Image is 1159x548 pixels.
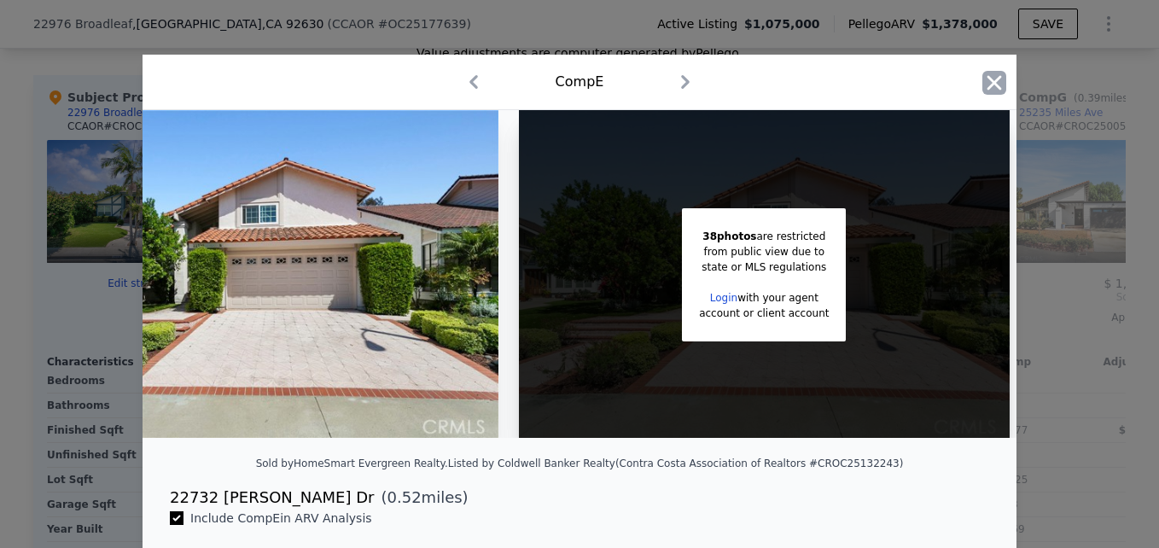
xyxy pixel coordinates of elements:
[448,458,904,469] div: Listed by Coldwell Banker Realty (Contra Costa Association of Realtors #CROC25132243)
[387,488,422,506] span: 0.52
[170,486,374,510] div: 22732 [PERSON_NAME] Dr
[256,458,448,469] div: Sold by HomeSmart Evergreen Realty .
[710,292,737,304] a: Login
[7,110,498,438] img: Property Img
[702,230,756,242] span: 38 photos
[183,511,379,525] span: Include Comp E in ARV Analysis
[699,244,829,259] div: from public view due to
[699,259,829,275] div: state or MLS regulations
[374,486,468,510] span: ( miles)
[556,72,604,92] div: Comp E
[699,229,829,244] div: are restricted
[737,292,818,304] span: with your agent
[699,306,829,321] div: account or client account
